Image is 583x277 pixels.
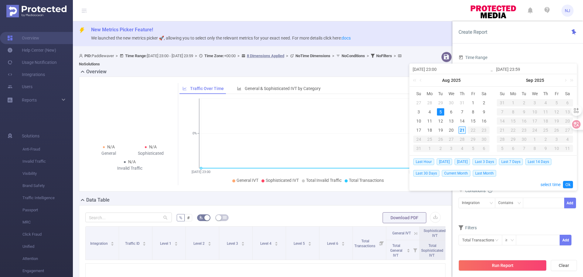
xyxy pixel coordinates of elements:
[376,54,392,58] b: No Filters
[562,145,573,152] div: 11
[519,126,530,135] td: September 23, 2025
[79,54,84,58] i: icon: user
[459,29,487,35] span: Create Report
[540,98,551,107] td: September 4, 2025
[468,116,479,126] td: August 15, 2025
[383,212,426,223] button: Download PDF
[179,215,182,220] span: %
[562,135,573,144] td: October 4, 2025
[469,108,477,116] div: 8
[114,54,120,58] span: >
[525,74,534,86] a: Sep
[237,86,241,91] i: icon: bar-chart
[415,108,422,116] div: 3
[519,91,530,96] span: Tu
[567,74,574,86] a: Next year (Control + right)
[22,168,73,180] span: Visibility
[365,54,371,58] span: >
[525,158,551,165] span: Last 14 Days
[497,126,508,135] td: September 21, 2025
[7,81,32,93] a: Users
[465,188,492,193] span: Conditions
[551,144,562,153] td: October 10, 2025
[22,155,73,168] span: Invalid Traffic
[530,117,540,125] div: 17
[448,108,455,116] div: 6
[79,54,403,66] span: Paddlewaver [DATE] 23:00 - [DATE] 23:59 +00:00
[479,107,489,116] td: August 9, 2025
[497,98,508,107] td: August 31, 2025
[84,54,92,58] b: PID:
[519,98,530,107] td: September 2, 2025
[7,32,39,44] a: Overview
[435,135,446,144] td: August 26, 2025
[479,89,489,98] th: Sat
[508,126,519,134] div: 22
[551,126,562,135] td: September 26, 2025
[519,136,530,143] div: 30
[446,136,457,143] div: 27
[540,89,551,98] th: Thu
[540,99,551,106] div: 4
[497,117,508,125] div: 14
[130,150,172,157] div: Sophisticated
[480,117,488,125] div: 16
[424,136,435,143] div: 25
[415,117,422,125] div: 10
[457,135,468,144] td: August 28, 2025
[508,108,519,116] div: 8
[236,54,241,58] span: >
[457,116,468,126] td: August 14, 2025
[446,107,457,116] td: August 6, 2025
[424,116,435,126] td: August 11, 2025
[193,54,199,58] span: >
[519,144,530,153] td: October 7, 2025
[551,126,562,134] div: 26
[498,198,517,208] div: Contains
[540,144,551,153] td: October 9, 2025
[266,178,299,183] span: Sophisticated IVT
[459,108,466,116] div: 7
[7,44,56,56] a: Help Center (New)
[479,136,489,143] div: 30
[551,98,562,107] td: September 5, 2025
[508,116,519,126] td: September 15, 2025
[519,126,530,134] div: 23
[468,126,479,135] td: August 22, 2025
[530,126,540,134] div: 24
[193,132,197,136] tspan: 0%
[497,108,508,116] div: 7
[306,178,342,183] span: Total Invalid Traffic
[457,136,468,143] div: 28
[413,66,490,73] input: Start date
[413,144,424,153] td: August 31, 2025
[519,108,530,116] div: 9
[330,54,336,58] span: >
[540,126,551,135] td: September 25, 2025
[519,107,530,116] td: September 9, 2025
[22,98,37,102] span: Reports
[508,99,519,106] div: 1
[562,91,573,96] span: Sa
[91,36,351,40] span: We launched the new metrics picker 🚀, allowing you to select only the relevant metrics for your e...
[540,91,551,96] span: Th
[497,89,508,98] th: Sun
[472,158,496,165] span: Last 3 Days
[424,107,435,116] td: August 4, 2025
[551,89,562,98] th: Fri
[562,107,573,116] td: September 13, 2025
[424,126,435,135] td: August 18, 2025
[413,107,424,116] td: August 3, 2025
[530,144,540,153] td: October 8, 2025
[342,36,351,40] a: docs
[437,99,444,106] div: 29
[424,229,446,238] span: Sophisticated IVT
[530,99,540,106] div: 3
[109,165,151,171] div: Invalid Traffic
[473,170,496,177] span: Last Month
[435,107,446,116] td: August 5, 2025
[7,56,57,68] a: Usage Notification
[530,136,540,143] div: 1
[237,178,258,183] span: General IVT
[468,98,479,107] td: August 1, 2025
